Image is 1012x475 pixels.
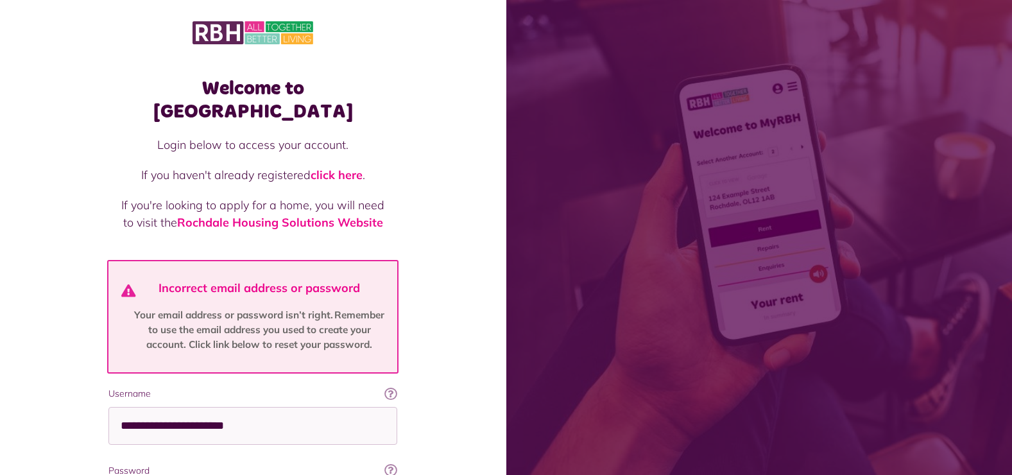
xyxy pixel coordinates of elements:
a: Rochdale Housing Solutions Website [177,215,383,230]
h4: Incorrect email address or password [129,281,390,295]
label: Username [108,387,397,401]
p: Login below to access your account. [121,136,384,153]
a: click here [311,168,363,182]
h1: Welcome to [GEOGRAPHIC_DATA] [108,77,397,123]
img: MyRBH [193,19,313,46]
p: If you haven't already registered . [121,166,384,184]
p: If you're looking to apply for a home, you will need to visit the [121,196,384,231]
p: Your email address or password isn’t right. Remember to use the email address you used to create ... [129,308,390,352]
